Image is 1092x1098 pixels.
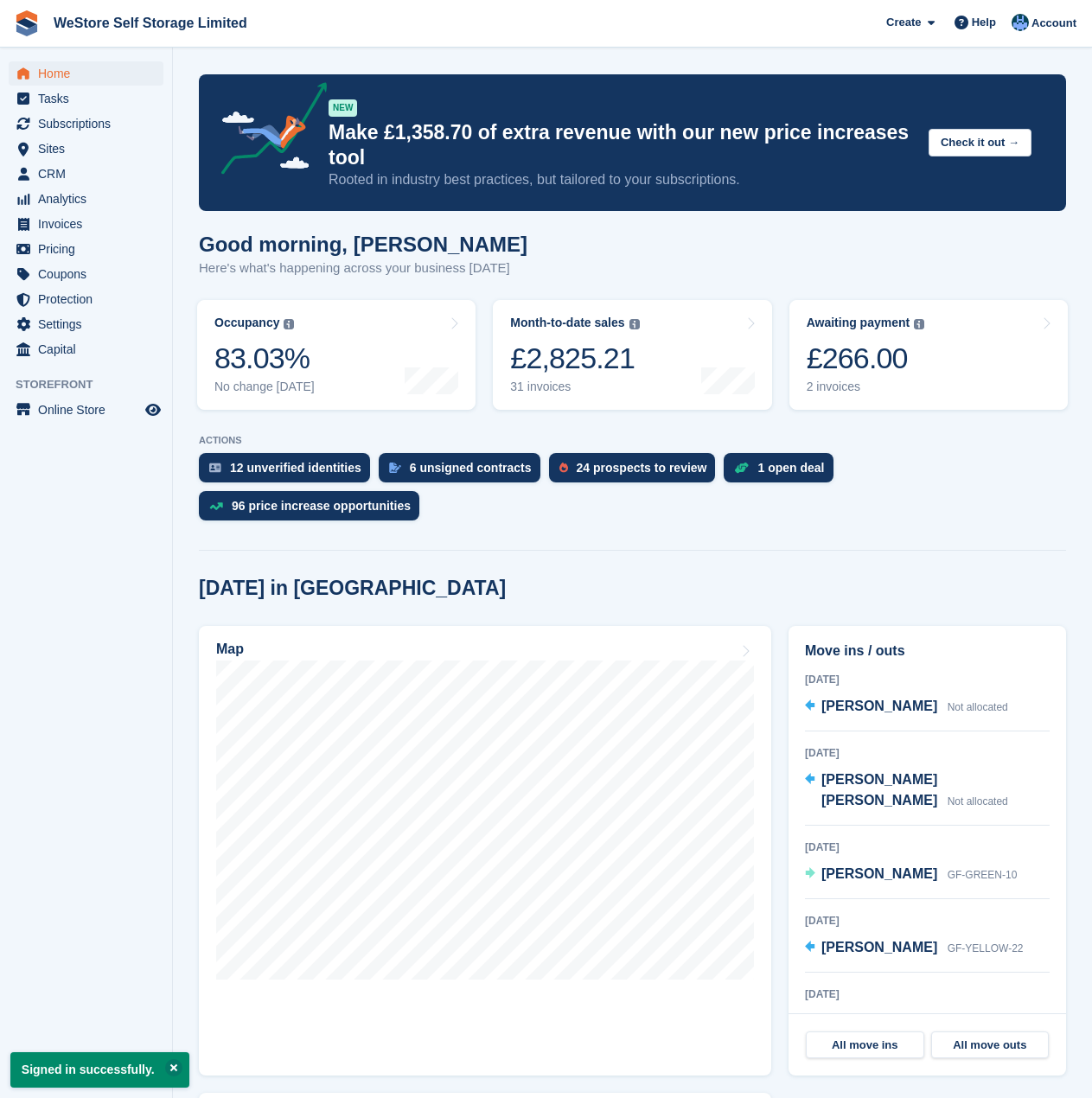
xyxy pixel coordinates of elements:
span: CRM [38,162,142,186]
span: Pricing [38,237,142,261]
img: contract_signature_icon-13c848040528278c33f63329250d36e43548de30e8caae1d1a13099fd9432cc5.svg [389,463,401,473]
div: 96 price increase opportunities [232,499,411,513]
a: menu [9,162,163,186]
a: [PERSON_NAME] GF-YELLOW-22 [805,937,1024,960]
img: price_increase_opportunities-93ffe204e8149a01c8c9dc8f82e8f89637d9d84a8eef4429ea346261dce0b2c0.svg [209,502,223,510]
p: Signed in successfully. [10,1052,189,1088]
div: 12 unverified identities [230,461,361,475]
a: WeStore Self Storage Limited [47,9,254,37]
span: Sites [38,137,142,161]
a: 24 prospects to review [549,453,725,491]
div: No change [DATE] [214,380,315,394]
span: Capital [38,337,142,361]
button: Check it out → [929,129,1031,157]
div: 24 prospects to review [577,461,707,475]
span: Coupons [38,262,142,286]
span: [PERSON_NAME] [PERSON_NAME] [821,772,937,808]
a: [PERSON_NAME] FF-RED-45 [805,1011,1000,1033]
a: 12 unverified identities [199,453,379,491]
div: [DATE] [805,839,1050,855]
img: prospect-51fa495bee0391a8d652442698ab0144808aea92771e9ea1ae160a38d050c398.svg [559,463,568,473]
a: All move outs [931,1031,1050,1059]
img: price-adjustments-announcement-icon-8257ccfd72463d97f412b2fc003d46551f7dbcb40ab6d574587a9cd5c0d94... [207,82,328,181]
span: Not allocated [948,795,1008,808]
div: [DATE] [805,913,1050,929]
a: menu [9,312,163,336]
span: Not allocated [948,701,1008,713]
a: menu [9,398,163,422]
a: Preview store [143,399,163,420]
span: GF-YELLOW-22 [948,942,1024,954]
div: 2 invoices [807,380,925,394]
img: icon-info-grey-7440780725fd019a000dd9b08b2336e03edf1995a4989e88bcd33f0948082b44.svg [284,319,294,329]
span: [PERSON_NAME] [821,866,937,881]
a: menu [9,137,163,161]
div: 83.03% [214,341,315,376]
a: menu [9,187,163,211]
a: Awaiting payment £266.00 2 invoices [789,300,1068,410]
div: Occupancy [214,316,279,330]
span: [PERSON_NAME] [821,699,937,713]
div: Awaiting payment [807,316,910,330]
a: menu [9,61,163,86]
span: Home [38,61,142,86]
a: 6 unsigned contracts [379,453,549,491]
span: Storefront [16,376,172,393]
a: menu [9,337,163,361]
div: [DATE] [805,745,1050,761]
div: £2,825.21 [510,341,639,376]
p: Make £1,358.70 of extra revenue with our new price increases tool [329,120,915,170]
div: [DATE] [805,672,1050,687]
img: stora-icon-8386f47178a22dfd0bd8f6a31ec36ba5ce8667c1dd55bd0f319d3a0aa187defe.svg [14,10,40,36]
h2: Move ins / outs [805,641,1050,661]
a: menu [9,237,163,261]
span: Settings [38,312,142,336]
p: ACTIONS [199,435,1066,446]
div: Month-to-date sales [510,316,624,330]
div: 31 invoices [510,380,639,394]
div: 6 unsigned contracts [410,461,532,475]
span: Online Store [38,398,142,422]
span: Help [972,14,996,31]
h1: Good morning, [PERSON_NAME] [199,233,527,256]
a: All move ins [806,1031,924,1059]
a: menu [9,112,163,136]
span: Subscriptions [38,112,142,136]
span: Create [886,14,921,31]
span: Invoices [38,212,142,236]
div: £266.00 [807,341,925,376]
a: [PERSON_NAME] GF-GREEN-10 [805,864,1017,886]
a: 1 open deal [724,453,841,491]
a: menu [9,86,163,111]
span: Analytics [38,187,142,211]
a: Occupancy 83.03% No change [DATE] [197,300,476,410]
a: [PERSON_NAME] [PERSON_NAME] Not allocated [805,769,1050,813]
p: Here's what's happening across your business [DATE] [199,259,527,278]
a: menu [9,287,163,311]
h2: [DATE] in [GEOGRAPHIC_DATA] [199,577,506,600]
div: [DATE] [805,986,1050,1002]
span: Protection [38,287,142,311]
div: NEW [329,99,357,117]
a: Map [199,626,771,1076]
span: Tasks [38,86,142,111]
span: [PERSON_NAME] [821,940,937,954]
img: icon-info-grey-7440780725fd019a000dd9b08b2336e03edf1995a4989e88bcd33f0948082b44.svg [629,319,640,329]
img: verify_identity-adf6edd0f0f0b5bbfe63781bf79b02c33cf7c696d77639b501bdc392416b5a36.svg [209,463,221,473]
img: Joanne Goff [1012,14,1029,31]
img: icon-info-grey-7440780725fd019a000dd9b08b2336e03edf1995a4989e88bcd33f0948082b44.svg [914,319,924,329]
a: menu [9,212,163,236]
span: GF-GREEN-10 [948,869,1018,881]
a: [PERSON_NAME] Not allocated [805,696,1008,718]
a: 96 price increase opportunities [199,491,428,529]
p: Rooted in industry best practices, but tailored to your subscriptions. [329,170,915,189]
h2: Map [216,642,244,657]
img: deal-1b604bf984904fb50ccaf53a9ad4b4a5d6e5aea283cecdc64d6e3604feb123c2.svg [734,462,749,474]
a: menu [9,262,163,286]
span: Account [1031,15,1076,32]
a: Month-to-date sales £2,825.21 31 invoices [493,300,771,410]
div: 1 open deal [757,461,824,475]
